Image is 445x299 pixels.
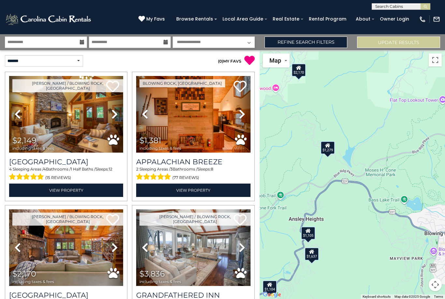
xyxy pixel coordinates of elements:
[138,16,166,23] a: My Favs
[139,213,250,226] a: [PERSON_NAME] / Blowing Rock, [GEOGRAPHIC_DATA]
[172,173,199,182] span: (77 reviews)
[363,294,391,299] button: Keyboard shortcuts
[139,136,161,145] span: $1,381
[352,14,374,24] a: About
[395,295,430,298] span: Map data ©2025 Google
[43,167,46,172] span: 4
[136,76,250,153] img: thumbnail_163265497.jpeg
[429,53,442,67] button: Toggle fullscreen view
[136,184,250,197] a: View Property
[9,157,123,166] a: [GEOGRAPHIC_DATA]
[219,14,266,24] a: Local Area Guide
[136,166,250,182] div: Sleeping Areas / Bathrooms / Sleeps:
[9,76,123,153] img: thumbnail_163269168.jpeg
[12,146,54,150] span: including taxes & fees
[301,227,315,240] div: $1,105
[306,14,350,24] a: Rental Program
[292,64,306,77] div: $2,170
[9,184,123,197] a: View Property
[305,247,319,260] div: $1,637
[12,269,36,278] span: $2,170
[12,79,123,92] a: [PERSON_NAME] / Blowing Rock, [GEOGRAPHIC_DATA]
[261,291,283,299] a: Open this area in Google Maps (opens a new window)
[12,136,36,145] span: $2,149
[45,173,71,182] span: (15 reviews)
[71,167,95,172] span: 1 Half Baths /
[173,14,216,24] a: Browse Rentals
[5,13,93,26] img: White-1-2.png
[136,209,250,286] img: thumbnail_163264290.jpeg
[377,14,412,24] a: Owner Login
[321,141,335,154] div: $1,279
[263,280,277,293] div: $1,104
[139,79,225,87] a: Blowing Rock, [GEOGRAPHIC_DATA]
[261,291,283,299] img: Google
[219,59,222,64] span: 0
[12,279,54,284] span: including taxes & fees
[139,279,181,284] span: including taxes & fees
[146,16,165,22] span: My Favs
[265,37,348,48] a: Refine Search Filters
[136,167,138,172] span: 2
[211,167,213,172] span: 8
[357,37,440,48] button: Update Results
[234,80,247,94] a: Add to favorites
[12,213,123,226] a: [PERSON_NAME] / Blowing Rock, [GEOGRAPHIC_DATA]
[218,59,223,64] span: ( )
[139,146,181,150] span: including taxes & fees
[9,157,123,166] h3: Mountain Song Lodge
[434,295,443,298] a: Terms (opens in new tab)
[218,59,241,64] a: (0)MY FAVS
[419,16,426,23] img: phone-regular-white.png
[109,167,112,172] span: 12
[269,57,281,64] span: Map
[136,157,250,166] a: Appalachian Breeze
[9,209,123,286] img: thumbnail_163277015.jpeg
[263,53,290,67] button: Change map style
[9,167,12,172] span: 4
[433,16,440,23] img: mail-regular-white.png
[269,14,303,24] a: Real Estate
[139,269,165,278] span: $3,836
[429,278,442,291] button: Map camera controls
[9,166,123,182] div: Sleeping Areas / Bathrooms / Sleeps:
[170,167,173,172] span: 3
